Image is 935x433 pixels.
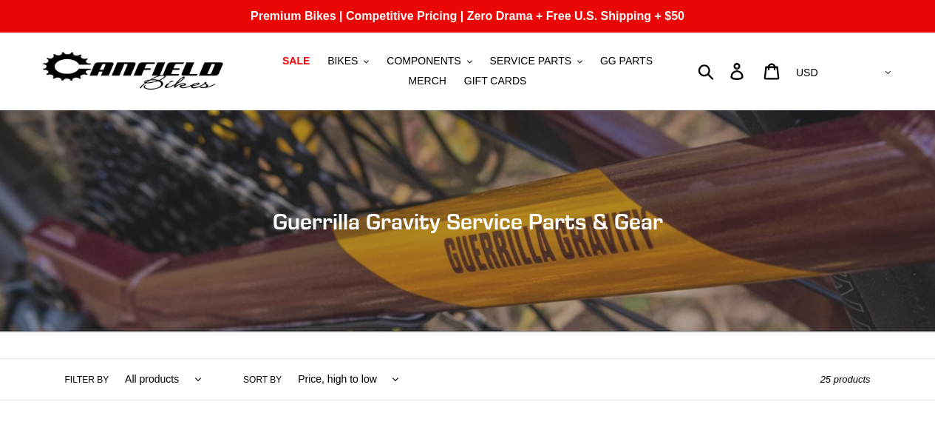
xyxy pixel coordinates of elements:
[593,51,660,71] a: GG PARTS
[820,374,871,385] span: 25 products
[41,48,225,95] img: Canfield Bikes
[600,55,653,67] span: GG PARTS
[464,75,527,87] span: GIFT CARDS
[457,71,534,91] a: GIFT CARDS
[273,208,663,235] span: Guerrilla Gravity Service Parts & Gear
[409,75,446,87] span: MERCH
[275,51,317,71] a: SALE
[401,71,454,91] a: MERCH
[483,51,590,71] button: SERVICE PARTS
[379,51,479,71] button: COMPONENTS
[243,373,282,386] label: Sort by
[282,55,310,67] span: SALE
[387,55,460,67] span: COMPONENTS
[327,55,358,67] span: BIKES
[490,55,571,67] span: SERVICE PARTS
[65,373,109,386] label: Filter by
[320,51,376,71] button: BIKES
